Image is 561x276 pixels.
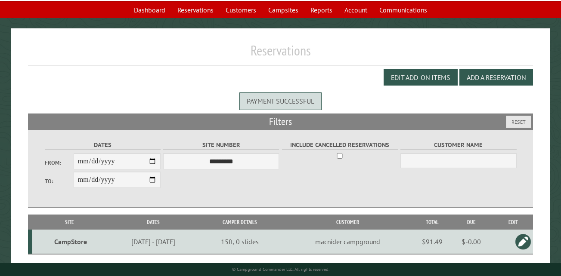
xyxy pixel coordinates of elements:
h2: Filters [28,113,533,130]
td: $-0.00 [449,230,493,254]
button: Edit Add-on Items [384,69,458,86]
div: [DATE] - [DATE] [108,237,198,246]
button: Reset [506,116,531,128]
a: Reservations [172,2,219,18]
td: macnider campground [280,230,415,254]
a: Account [339,2,372,18]
a: Dashboard [129,2,170,18]
th: Customer [280,215,415,230]
a: Communications [374,2,432,18]
td: $91.49 [415,230,449,254]
th: Due [449,215,493,230]
h1: Reservations [28,42,533,66]
label: Site Number [163,140,279,150]
th: Dates [107,215,199,230]
a: Reports [305,2,338,18]
a: Customers [220,2,261,18]
th: Camper Details [200,215,280,230]
label: Include Cancelled Reservations [282,140,398,150]
label: Dates [45,140,161,150]
a: Campsites [263,2,304,18]
th: Total [415,215,449,230]
th: Edit [493,215,533,230]
div: Payment successful [239,92,322,110]
div: CampStore [36,237,105,246]
button: Add a Reservation [459,69,533,86]
td: 15ft, 0 slides [200,230,280,254]
small: © Campground Commander LLC. All rights reserved. [232,267,329,272]
label: Customer Name [400,140,516,150]
th: Site [32,215,107,230]
label: To: [45,177,74,185]
label: From: [45,159,74,167]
